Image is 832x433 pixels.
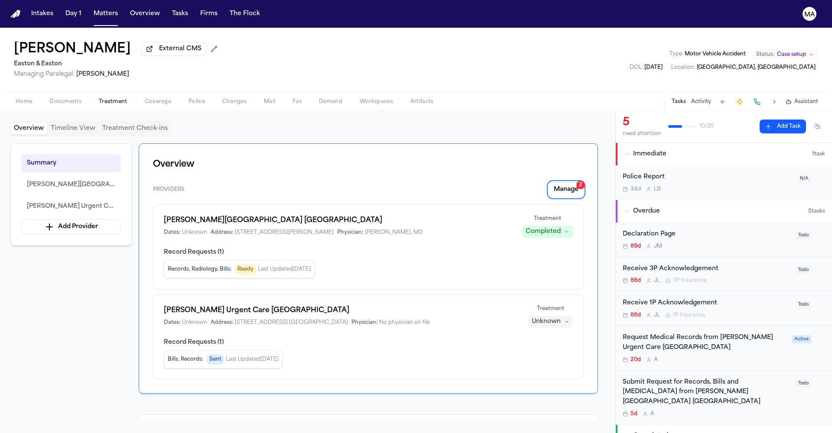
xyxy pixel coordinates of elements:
span: Physician: [351,319,377,326]
span: [PERSON_NAME], MD [365,229,423,236]
span: 1 task [812,151,825,158]
button: Create Immediate Task [734,96,746,108]
button: Add Provider [21,219,121,235]
div: Open task: Receive 1P Acknowledgement [616,291,832,326]
span: Treatment [534,215,561,222]
span: Fax [292,98,302,105]
div: Completed [526,227,561,236]
button: Add Task [760,120,806,133]
span: Immediate [633,150,666,158]
div: Open task: Receive 3P Acknowledgement [616,257,832,292]
span: 89d [630,243,641,250]
span: Physician: [337,229,363,236]
button: Tasks [672,98,686,105]
div: Unknown [532,317,561,326]
span: Todo [796,266,811,274]
span: Dates: [164,229,180,236]
button: [PERSON_NAME][GEOGRAPHIC_DATA] [GEOGRAPHIC_DATA] [21,176,121,194]
span: Unknown [182,229,207,236]
span: DOL : [630,65,643,70]
button: Add Task [716,96,728,108]
button: Treatment Check-ins [99,123,171,135]
div: Open task: Declaration Page [616,223,832,257]
span: A [650,410,654,417]
button: Unknown [528,316,573,328]
span: Artifacts [410,98,434,105]
button: Edit Type: Motor Vehicle Accident [667,50,748,58]
span: Treatment [537,305,564,312]
button: Make a Call [751,96,763,108]
div: 2 [576,181,585,189]
h2: Easton & Easton [14,59,221,69]
a: Matters [90,6,121,22]
span: Location : [671,65,695,70]
span: Overdue [633,207,660,216]
div: Request Medical Records from [PERSON_NAME] Urgent Care [GEOGRAPHIC_DATA] [623,333,786,353]
button: Overview [127,6,163,22]
span: Coverage [145,98,171,105]
div: Open task: Request Medical Records from Hoag Urgent Care Huntington Harbour [616,326,832,371]
h1: [PERSON_NAME] [14,42,131,57]
a: Tasks [169,6,192,22]
button: Assistant [786,98,818,105]
span: Type : [669,52,683,57]
span: Address: [211,229,233,236]
span: 20d [630,356,641,363]
button: External CMS [141,42,206,56]
button: Hide completed tasks (⌘⇧H) [809,120,825,133]
span: A [654,356,658,363]
span: External CMS [159,45,201,53]
span: [PERSON_NAME] Urgent Care [GEOGRAPHIC_DATA] [27,201,115,212]
button: Edit DOL: 2025-06-21 [627,63,665,72]
span: Last Updated [DATE] [258,266,311,273]
div: Open task: Submit Request for Records, Bills and Radiology from Hoag Hospital Newport Beach [616,371,832,424]
h1: [PERSON_NAME][GEOGRAPHIC_DATA] [GEOGRAPHIC_DATA] [164,215,512,226]
span: Todo [796,301,811,309]
span: [GEOGRAPHIC_DATA], [GEOGRAPHIC_DATA] [697,65,816,70]
button: The Flock [226,6,263,22]
span: 88d [630,277,641,284]
span: [STREET_ADDRESS] [GEOGRAPHIC_DATA] [235,319,348,326]
span: Status: [756,51,774,58]
button: [PERSON_NAME] Urgent Care [GEOGRAPHIC_DATA] [21,197,121,216]
div: Declaration Page [623,229,790,239]
span: Todo [796,379,811,388]
span: Assistant [794,98,818,105]
span: N/A [797,174,811,183]
span: Home [16,98,32,105]
button: Day 1 [62,6,85,22]
span: [DATE] [644,65,663,70]
span: Active [792,335,811,343]
div: need attention [623,130,661,137]
span: 88d [630,312,641,319]
span: 3P Insurance [673,277,706,284]
button: Summary [21,154,121,172]
button: Overdue5tasks [616,200,832,223]
button: Change status from Case setup [752,49,818,60]
span: [STREET_ADDRESS][PERSON_NAME] [235,229,334,236]
span: Record Requests ( 1 ) [164,338,573,347]
span: Todo [796,231,811,239]
button: Edit Location: Huntington Beach, CA [669,63,818,72]
span: Workspaces [360,98,393,105]
span: Providers [153,186,185,193]
button: Immediate1task [616,143,832,165]
span: J M [654,243,662,250]
span: Address: [211,319,233,326]
div: Receive 1P Acknowledgement [623,298,790,308]
span: Treatment [99,98,127,105]
span: 5 task s [808,208,825,215]
span: No physician on file [379,319,430,326]
span: Documents [49,98,81,105]
button: Timeline View [47,123,99,135]
button: Edit matter name [14,42,131,57]
span: Demand [319,98,342,105]
span: [PERSON_NAME] [76,71,129,78]
span: Records, Radiology, Bills : [168,266,231,273]
a: Home [10,10,21,18]
button: Completed [522,226,573,238]
span: 34d [630,186,641,193]
span: Sent [207,354,224,365]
